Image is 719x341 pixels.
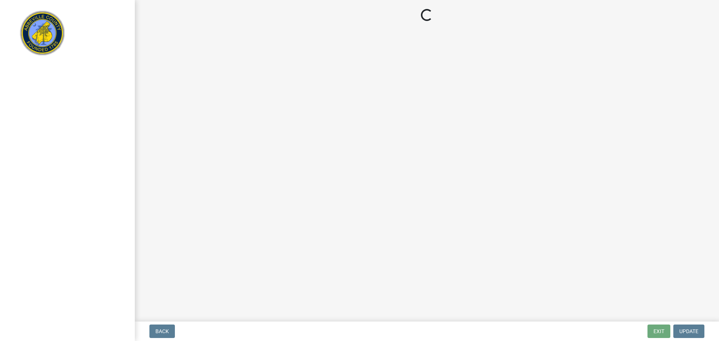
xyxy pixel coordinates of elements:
[149,325,175,338] button: Back
[647,325,670,338] button: Exit
[15,8,70,63] img: Abbeville County, South Carolina
[679,328,698,334] span: Update
[155,328,169,334] span: Back
[673,325,704,338] button: Update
